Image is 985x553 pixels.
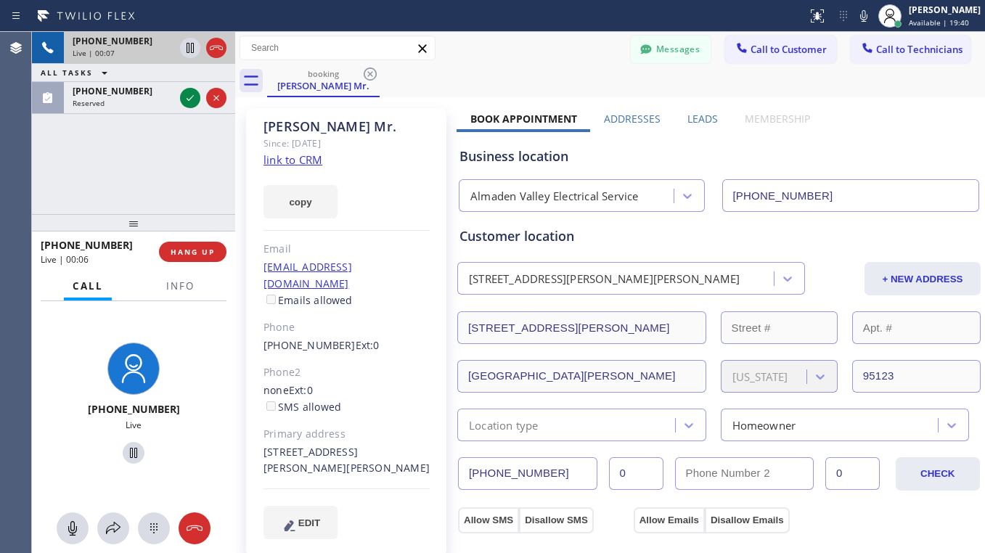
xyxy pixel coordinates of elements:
div: Phone2 [263,364,430,381]
span: [PHONE_NUMBER] [73,85,152,97]
button: Call [64,272,112,300]
button: Mute [854,6,874,26]
span: Ext: 0 [289,383,313,397]
button: Mute [57,512,89,544]
div: [PERSON_NAME] [909,4,981,16]
input: Street # [721,311,838,344]
button: Open directory [97,512,129,544]
span: Available | 19:40 [909,17,969,28]
span: Info [166,279,195,292]
button: Hold Customer [180,38,200,58]
div: Almaden Valley Electrical Service [470,188,639,205]
span: EDIT [298,517,320,528]
label: Membership [745,112,810,126]
span: Live | 00:07 [73,48,115,58]
button: Allow SMS [458,507,519,533]
button: + NEW ADDRESS [865,262,981,295]
input: Emails allowed [266,295,276,304]
button: Call to Technicians [851,36,970,63]
span: ALL TASKS [41,67,93,78]
div: Customer location [459,226,978,246]
span: Call to Customer [751,43,827,56]
input: Ext. [609,457,663,490]
input: Phone Number 2 [675,457,814,490]
input: Apt. # [852,311,981,344]
button: Accept [180,88,200,108]
div: [STREET_ADDRESS][PERSON_NAME][PERSON_NAME] [263,444,430,478]
button: Hang up [206,38,226,58]
div: Since: [DATE] [263,135,430,152]
button: Info [158,272,203,300]
span: Live | 00:06 [41,253,89,266]
span: Reserved [73,98,105,108]
span: Live [126,419,142,431]
div: Primary address [263,426,430,443]
a: [PHONE_NUMBER] [263,338,356,352]
span: Call [73,279,103,292]
input: Phone Number [458,457,597,490]
button: Disallow SMS [519,507,594,533]
div: Email [263,241,430,258]
span: HANG UP [171,247,215,257]
label: Leads [687,112,718,126]
div: none [263,382,430,416]
div: [STREET_ADDRESS][PERSON_NAME][PERSON_NAME] [469,271,740,287]
a: [EMAIL_ADDRESS][DOMAIN_NAME] [263,260,352,290]
button: Messages [631,36,711,63]
input: Phone Number [722,179,980,212]
input: Search [240,36,435,60]
input: ZIP [852,360,981,393]
label: Book Appointment [470,112,577,126]
input: Address [457,311,706,344]
a: link to CRM [263,152,322,167]
button: CHECK [896,457,981,491]
input: SMS allowed [266,401,276,411]
div: [PERSON_NAME] Mr. [269,79,378,92]
div: Homeowner [732,417,796,433]
button: copy [263,185,338,218]
div: Business location [459,147,978,166]
div: Vladimir Mr. [269,65,378,96]
button: ALL TASKS [32,64,122,81]
div: [PERSON_NAME] Mr. [263,118,430,135]
button: Hold Customer [123,442,144,464]
label: Addresses [604,112,661,126]
label: SMS allowed [263,400,341,414]
input: Ext. 2 [825,457,880,490]
button: Hang up [179,512,211,544]
button: Call to Customer [725,36,836,63]
span: [PHONE_NUMBER] [41,238,133,252]
span: [PHONE_NUMBER] [73,35,152,47]
span: [PHONE_NUMBER] [88,402,180,416]
span: Ext: 0 [356,338,380,352]
div: Phone [263,319,430,336]
button: Allow Emails [634,507,705,533]
button: Open dialpad [138,512,170,544]
button: Reject [206,88,226,108]
label: Emails allowed [263,293,353,307]
div: Location type [469,417,539,433]
input: City [457,360,706,393]
div: booking [269,68,378,79]
button: Disallow Emails [705,507,790,533]
button: EDIT [263,506,338,539]
span: Call to Technicians [876,43,962,56]
button: HANG UP [159,242,226,262]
